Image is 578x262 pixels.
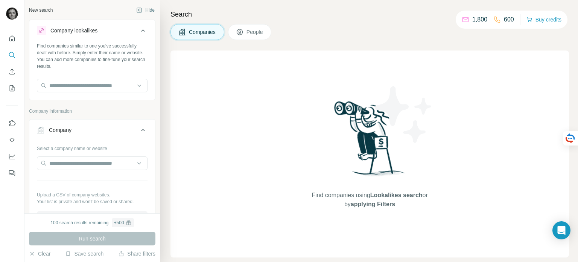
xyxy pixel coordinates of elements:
div: Find companies similar to one you've successfully dealt with before. Simply enter their name or w... [37,43,148,70]
div: + 500 [114,219,124,226]
h4: Search [170,9,569,20]
p: 600 [504,15,514,24]
img: Surfe Illustration - Stars [370,81,438,149]
div: Company [49,126,71,134]
button: Search [6,48,18,62]
span: applying Filters [351,201,395,207]
button: Hide [131,5,160,16]
span: Companies [189,28,216,36]
p: Upload a CSV of company websites. [37,192,148,198]
div: New search [29,7,53,14]
span: People [246,28,264,36]
button: Clear [29,250,50,257]
button: My lists [6,81,18,95]
div: Select a company name or website [37,142,148,152]
button: Company lookalikes [29,21,155,43]
img: Surfe Illustration - Woman searching with binoculars [331,99,409,183]
button: Dashboard [6,150,18,163]
p: Company information [29,108,155,115]
button: Use Surfe on LinkedIn [6,116,18,130]
button: Feedback [6,166,18,180]
button: Company [29,121,155,142]
div: 100 search results remaining [50,218,134,227]
button: Upload a list of companies [37,211,148,225]
span: Lookalikes search [370,192,423,198]
button: Buy credits [526,14,561,25]
p: 1,800 [472,15,487,24]
img: Avatar [6,8,18,20]
div: Open Intercom Messenger [552,221,570,239]
p: Your list is private and won't be saved or shared. [37,198,148,205]
button: Quick start [6,32,18,45]
button: Save search [65,250,103,257]
button: Use Surfe API [6,133,18,147]
span: Find companies using or by [309,191,430,209]
button: Enrich CSV [6,65,18,78]
button: Share filters [118,250,155,257]
div: Company lookalikes [50,27,97,34]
